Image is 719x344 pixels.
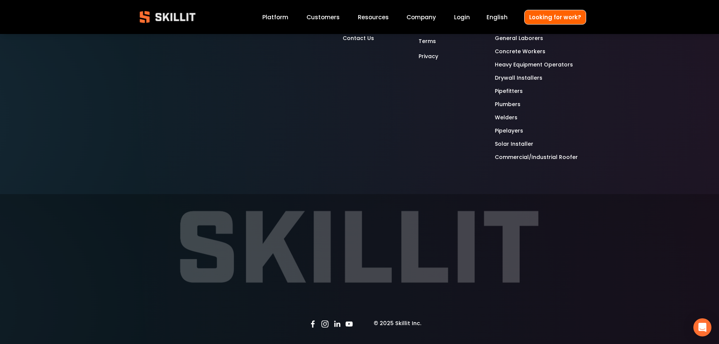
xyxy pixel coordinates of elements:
[306,12,340,22] a: Customers
[495,8,527,16] a: Carpenters
[262,12,288,22] a: Platform
[524,10,586,25] a: Looking for work?
[362,319,434,328] p: © 2025 Skillit Inc.
[343,34,374,43] a: Contact Us
[693,318,711,336] div: Open Intercom Messenger
[358,12,389,22] a: folder dropdown
[487,12,508,22] div: language picker
[419,8,451,16] a: Help Center
[487,13,508,22] span: English
[495,47,545,56] a: Concrete Workers
[495,126,523,135] a: Pipelayers
[495,34,543,43] a: General Laborers
[419,21,462,31] a: Success Stories
[358,13,389,22] span: Resources
[495,153,578,162] a: Commercial/Industrial Roofer
[406,12,436,22] a: Company
[133,6,202,28] img: Skillit
[343,21,365,29] a: Careers
[495,21,526,29] a: Electricians
[333,320,341,328] a: LinkedIn
[419,51,438,62] a: Privacy
[419,36,436,46] a: Terms
[321,320,329,328] a: Instagram
[454,12,470,22] a: Login
[495,100,520,109] a: Plumbers
[495,140,533,148] a: Solar Installer
[495,113,517,122] a: Welders
[343,8,368,16] a: About Us
[495,60,573,69] a: Heavy Equipment Operators
[309,320,317,328] a: Facebook
[345,320,353,328] a: YouTube
[495,87,523,96] a: Pipefitters
[495,74,542,82] a: Drywall Installers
